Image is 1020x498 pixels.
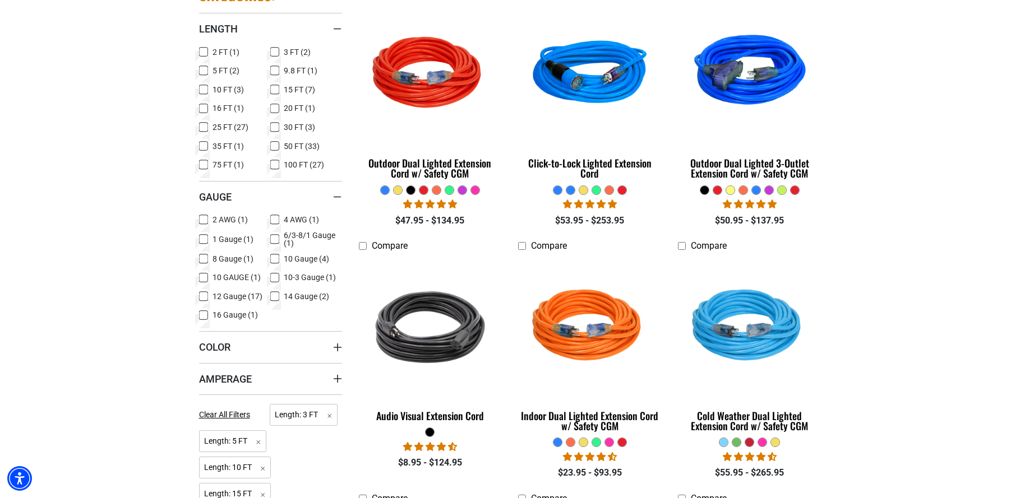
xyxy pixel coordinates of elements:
[284,104,315,112] span: 20 FT (1)
[679,262,820,391] img: Light Blue
[199,435,267,446] a: Length: 5 FT
[199,363,342,394] summary: Amperage
[199,22,238,35] span: Length
[723,452,777,462] span: 4.62 stars
[213,104,244,112] span: 16 FT (1)
[199,331,342,362] summary: Color
[213,86,244,94] span: 10 FT (3)
[199,430,267,452] span: Length: 5 FT
[531,240,567,251] span: Compare
[678,466,821,480] div: $55.95 - $265.95
[284,142,320,150] span: 50 FT (33)
[213,161,244,169] span: 75 FT (1)
[403,441,457,452] span: 4.71 stars
[199,457,271,478] span: Length: 10 FT
[199,409,255,421] a: Clear All Filters
[284,216,319,224] span: 4 AWG (1)
[518,411,661,431] div: Indoor Dual Lighted Extension Cord w/ Safety CGM
[284,231,338,247] span: 6/3-8/1 Gauge (1)
[359,158,502,178] div: Outdoor Dual Lighted Extension Cord w/ Safety CGM
[359,411,502,421] div: Audio Visual Extension Cord
[403,199,457,210] span: 4.81 stars
[213,48,239,56] span: 2 FT (1)
[359,10,501,139] img: Red
[213,216,248,224] span: 2 AWG (1)
[284,255,329,263] span: 10 Gauge (4)
[284,273,336,281] span: 10-3 Gauge (1)
[213,273,261,281] span: 10 GAUGE (1)
[359,456,502,469] div: $8.95 - $124.95
[213,142,244,150] span: 35 FT (1)
[518,4,661,185] a: blue Click-to-Lock Lighted Extension Cord
[199,190,232,203] span: Gauge
[199,462,271,472] a: Length: 10 FT
[270,409,338,420] a: Length: 3 FT
[678,411,821,431] div: Cold Weather Dual Lighted Extension Cord w/ Safety CGM
[213,67,239,75] span: 5 FT (2)
[359,4,502,185] a: Red Outdoor Dual Lighted Extension Cord w/ Safety CGM
[270,404,338,426] span: Length: 3 FT
[284,161,324,169] span: 100 FT (27)
[518,214,661,227] div: $53.95 - $253.95
[199,13,342,44] summary: Length
[284,48,311,56] span: 3 FT (2)
[359,262,501,391] img: black
[199,341,230,353] span: Color
[213,311,258,319] span: 16 Gauge (1)
[359,214,502,227] div: $47.95 - $134.95
[678,257,821,438] a: Light Blue Cold Weather Dual Lighted Extension Cord w/ Safety CGM
[518,158,661,178] div: Click-to-Lock Lighted Extension Cord
[199,410,250,419] span: Clear All Filters
[678,158,821,178] div: Outdoor Dual Lighted 3-Outlet Extension Cord w/ Safety CGM
[563,452,617,462] span: 4.40 stars
[518,466,661,480] div: $23.95 - $93.95
[519,10,661,139] img: blue
[284,292,329,300] span: 14 Gauge (2)
[213,255,253,263] span: 8 Gauge (1)
[284,67,317,75] span: 9.8 FT (1)
[284,86,315,94] span: 15 FT (7)
[563,199,617,210] span: 4.87 stars
[199,181,342,212] summary: Gauge
[284,123,315,131] span: 30 FT (3)
[678,214,821,227] div: $50.95 - $137.95
[518,257,661,438] a: orange Indoor Dual Lighted Extension Cord w/ Safety CGM
[7,466,32,491] div: Accessibility Menu
[359,257,502,427] a: black Audio Visual Extension Cord
[678,4,821,185] a: blue Outdoor Dual Lighted 3-Outlet Extension Cord w/ Safety CGM
[372,240,408,251] span: Compare
[723,199,777,210] span: 4.80 stars
[213,235,253,243] span: 1 Gauge (1)
[691,240,727,251] span: Compare
[679,10,820,139] img: blue
[213,292,262,300] span: 12 Gauge (17)
[213,123,248,131] span: 25 FT (27)
[199,373,252,385] span: Amperage
[519,262,661,391] img: orange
